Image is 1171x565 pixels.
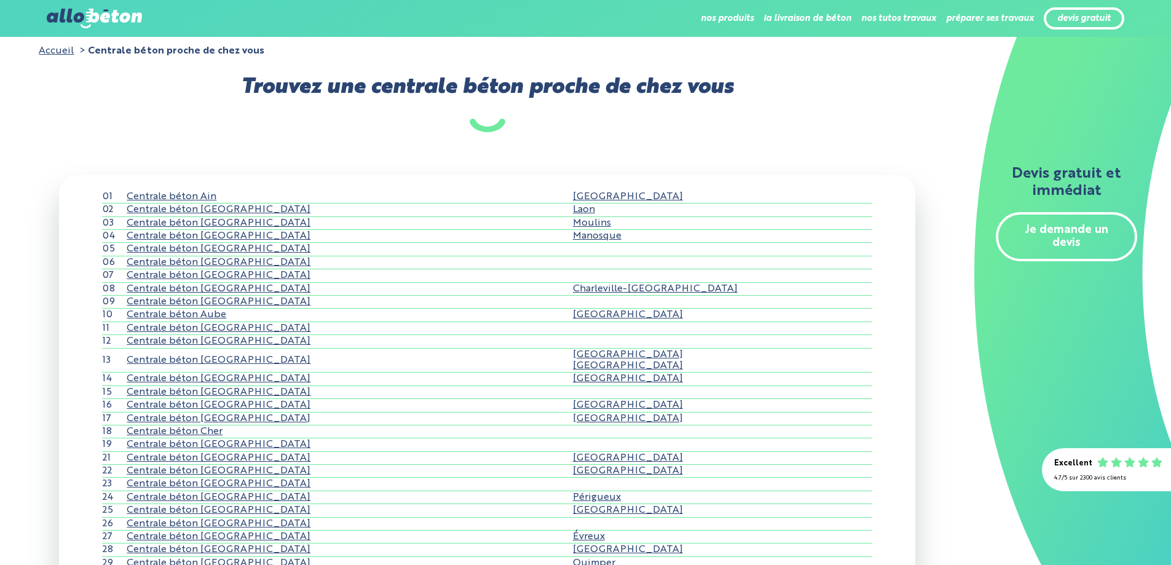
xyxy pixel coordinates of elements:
[102,517,127,530] td: 26
[127,192,216,202] a: Centrale béton Ain
[127,374,310,384] a: Centrale béton [GEOGRAPHIC_DATA]
[573,284,738,294] a: Charleville-[GEOGRAPHIC_DATA]
[127,519,310,529] a: Centrale béton [GEOGRAPHIC_DATA]
[573,205,595,215] a: Laon
[127,310,226,320] a: Centrale béton Aube
[102,322,127,334] td: 11
[39,75,935,132] h1: Trouvez une centrale béton proche de chez vous
[573,192,683,202] a: [GEOGRAPHIC_DATA]
[573,400,683,410] a: [GEOGRAPHIC_DATA]
[102,491,127,504] td: 24
[127,387,310,397] a: Centrale béton [GEOGRAPHIC_DATA]
[102,504,127,517] td: 25
[127,323,310,333] a: Centrale béton [GEOGRAPHIC_DATA]
[102,412,127,425] td: 17
[127,466,310,476] a: Centrale béton [GEOGRAPHIC_DATA]
[573,453,683,463] a: [GEOGRAPHIC_DATA]
[127,244,310,254] a: Centrale béton [GEOGRAPHIC_DATA]
[102,256,127,269] td: 06
[102,465,127,478] td: 22
[102,282,127,295] td: 08
[573,361,683,371] a: [GEOGRAPHIC_DATA]
[1057,14,1111,24] a: devis gratuit
[127,414,310,424] a: Centrale béton [GEOGRAPHIC_DATA]
[102,543,127,556] td: 28
[127,258,310,267] a: Centrale béton [GEOGRAPHIC_DATA]
[127,218,310,228] a: Centrale béton [GEOGRAPHIC_DATA]
[102,531,127,543] td: 27
[573,350,683,360] a: [GEOGRAPHIC_DATA]
[127,453,310,463] a: Centrale béton [GEOGRAPHIC_DATA]
[127,427,223,437] a: Centrale béton Cher
[127,400,310,410] a: Centrale béton [GEOGRAPHIC_DATA]
[573,414,683,424] a: [GEOGRAPHIC_DATA]
[102,335,127,348] td: 12
[573,310,683,320] a: [GEOGRAPHIC_DATA]
[946,4,1034,33] li: préparer ses travaux
[127,297,310,307] a: Centrale béton [GEOGRAPHIC_DATA]
[573,218,611,228] a: Moulins
[127,505,310,515] a: Centrale béton [GEOGRAPHIC_DATA]
[127,532,310,542] a: Centrale béton [GEOGRAPHIC_DATA]
[127,284,310,294] a: Centrale béton [GEOGRAPHIC_DATA]
[763,4,851,33] li: la livraison de béton
[102,191,127,203] td: 01
[102,399,127,412] td: 16
[573,374,683,384] a: [GEOGRAPHIC_DATA]
[76,45,264,57] li: Centrale béton proche de chez vous
[47,9,141,28] img: allobéton
[127,492,310,502] a: Centrale béton [GEOGRAPHIC_DATA]
[573,505,683,515] a: [GEOGRAPHIC_DATA]
[102,309,127,322] td: 10
[102,230,127,243] td: 04
[127,440,310,449] a: Centrale béton [GEOGRAPHIC_DATA]
[102,295,127,308] td: 09
[102,269,127,282] td: 07
[573,492,621,502] a: Périgueux
[102,425,127,438] td: 18
[102,243,127,256] td: 05
[102,451,127,464] td: 21
[127,479,310,489] a: Centrale béton [GEOGRAPHIC_DATA]
[127,545,310,555] a: Centrale béton [GEOGRAPHIC_DATA]
[573,545,683,555] a: [GEOGRAPHIC_DATA]
[573,466,683,476] a: [GEOGRAPHIC_DATA]
[102,348,127,373] td: 13
[127,336,310,346] a: Centrale béton [GEOGRAPHIC_DATA]
[127,271,310,280] a: Centrale béton [GEOGRAPHIC_DATA]
[701,4,754,33] li: nos produits
[102,478,127,491] td: 23
[102,373,127,385] td: 14
[39,46,74,56] a: Accueil
[102,438,127,451] td: 19
[127,355,310,365] a: Centrale béton [GEOGRAPHIC_DATA]
[573,532,605,542] a: Évreux
[573,231,621,241] a: Manosque
[102,203,127,216] td: 02
[127,205,310,215] a: Centrale béton [GEOGRAPHIC_DATA]
[102,216,127,229] td: 03
[127,231,310,241] a: Centrale béton [GEOGRAPHIC_DATA]
[861,4,936,33] li: nos tutos travaux
[102,385,127,398] td: 15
